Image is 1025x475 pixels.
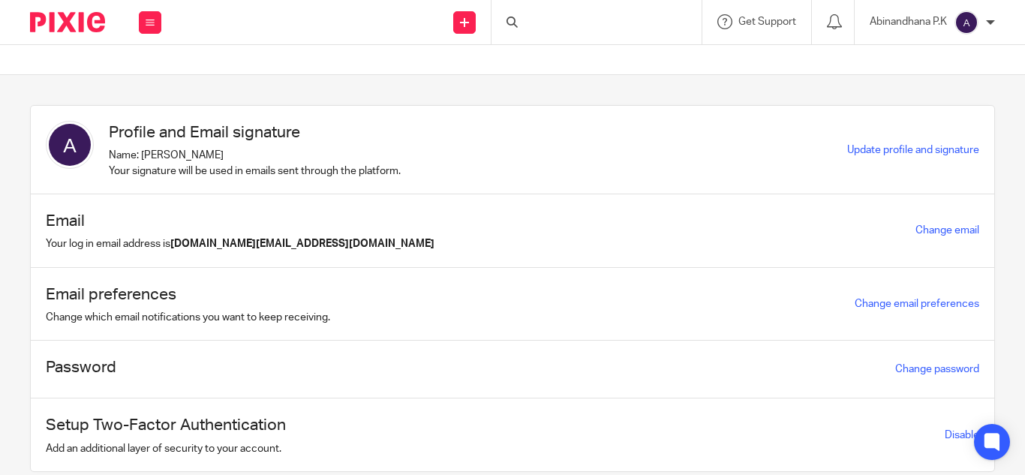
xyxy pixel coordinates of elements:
h1: Profile and Email signature [109,121,401,144]
p: Add an additional layer of security to your account. [46,441,286,456]
a: Change password [895,364,979,374]
a: Update profile and signature [847,145,979,155]
span: Get Support [738,17,796,27]
p: Your log in email address is [46,236,434,251]
h1: Setup Two-Factor Authentication [46,413,286,437]
b: [DOMAIN_NAME][EMAIL_ADDRESS][DOMAIN_NAME] [170,239,434,249]
p: Abinandhana P.K [870,14,947,29]
a: Change email [915,225,979,236]
a: Change email preferences [855,299,979,309]
h1: Email preferences [46,283,330,306]
p: Change which email notifications you want to keep receiving. [46,310,330,325]
h1: Password [46,356,116,379]
img: svg%3E [46,121,94,169]
p: Name: [PERSON_NAME] Your signature will be used in emails sent through the platform. [109,148,401,179]
img: Pixie [30,12,105,32]
a: Disable [945,430,979,440]
h1: Email [46,209,434,233]
img: svg%3E [954,11,978,35]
